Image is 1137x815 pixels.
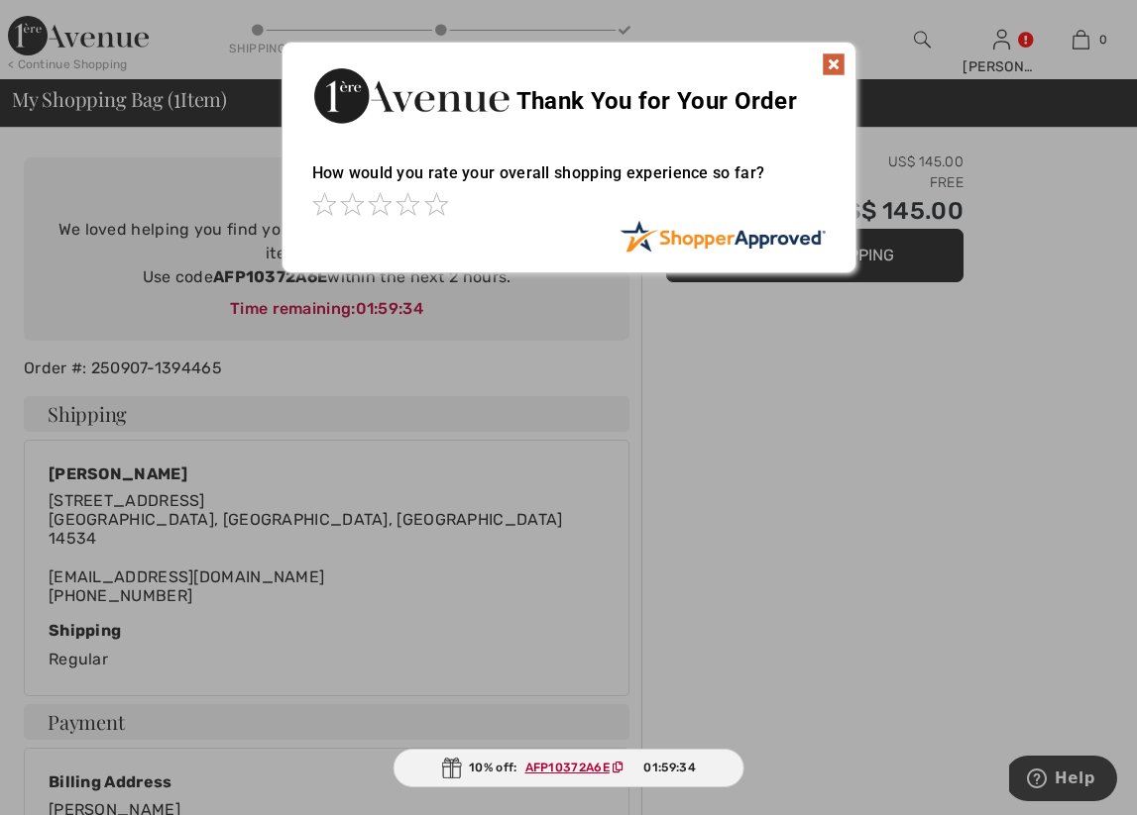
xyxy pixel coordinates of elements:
[822,52,846,76] img: x
[312,62,511,129] img: Thank You for Your Order
[516,87,797,115] span: Thank You for Your Order
[525,761,610,774] ins: AFP10372A6E
[46,14,86,32] span: Help
[441,758,461,778] img: Gift.svg
[312,144,826,220] div: How would you rate your overall shopping experience so far?
[393,749,744,787] div: 10% off:
[643,759,695,776] span: 01:59:34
